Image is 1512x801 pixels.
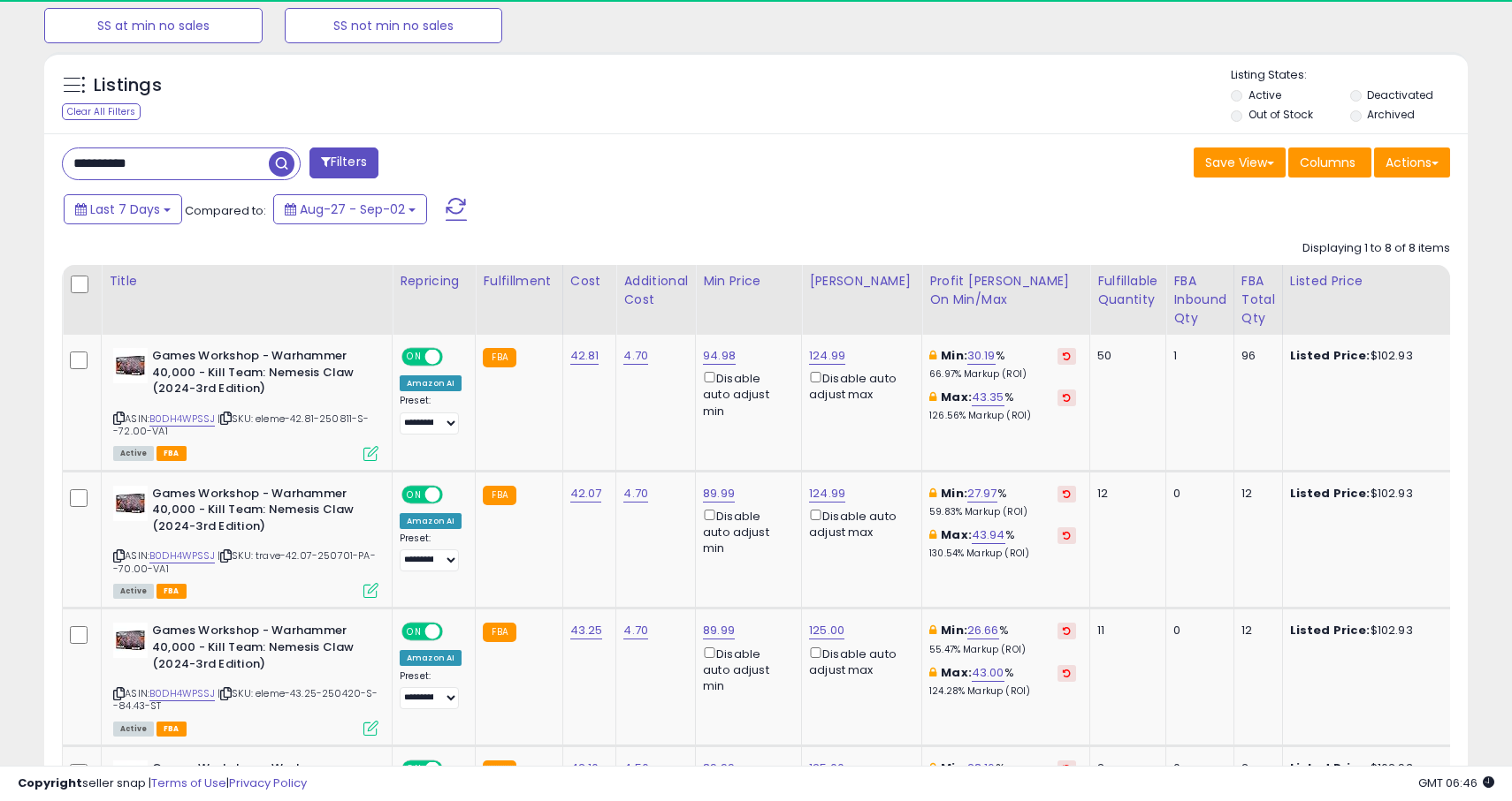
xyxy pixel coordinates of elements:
div: ASIN: [113,348,378,459]
a: 27.97 [967,485,997,503]
div: % [929,486,1076,518]
a: 89.99 [703,485,735,503]
div: 0 [1173,486,1220,502]
div: Disable auto adjust max [809,644,908,678]
span: | SKU: eleme-42.81-250811-S--72.00-VA1 [113,412,370,438]
span: | SKU: eleme-43.25-250420-S--84.43-ST [113,686,378,713]
div: 12 [1097,486,1152,502]
a: B0DH4WPSSJ [149,412,215,427]
div: Fulfillment [483,272,554,291]
p: 55.47% Markup (ROI) [929,644,1076,656]
a: 43.00 [972,664,1004,682]
a: 43.25 [570,622,603,639]
div: Listed Price [1290,272,1443,291]
div: $102.93 [1290,623,1437,639]
a: 94.98 [703,347,736,365]
b: Games Workshop - Warhammer 40,000 - Kill Team: Nemesis Claw (2024-3rd Edition) [152,623,367,676]
p: 124.28% Markup (ROI) [929,685,1076,698]
a: 26.66 [967,622,999,639]
button: Aug-27 - Sep-02 [273,194,427,224]
span: FBA [157,584,187,599]
div: 1 [1173,348,1220,364]
label: Out of Stock [1249,107,1313,122]
div: FBA Total Qty [1241,272,1275,328]
div: 11 [1097,623,1152,639]
a: 30.19 [967,347,996,365]
div: Displaying 1 to 8 of 8 items [1302,240,1450,257]
div: % [929,348,1076,381]
img: 41dlie8-FiL._SL40_.jpg [113,348,148,383]
button: Last 7 Days [64,194,182,224]
div: ASIN: [113,486,378,597]
th: The percentage added to the cost of goods (COGS) that forms the calculator for Min & Max prices. [922,265,1090,335]
div: Preset: [400,395,462,435]
a: 125.00 [809,622,844,639]
button: SS at min no sales [44,8,263,43]
span: ON [403,487,425,502]
span: 2025-09-10 06:46 GMT [1418,775,1494,791]
div: Additional Cost [623,272,688,309]
b: Max: [941,526,972,543]
a: 124.99 [809,485,845,503]
button: Save View [1194,147,1286,178]
a: 124.99 [809,347,845,365]
p: 66.97% Markup (ROI) [929,368,1076,381]
a: 42.07 [570,485,602,503]
div: % [929,389,1076,422]
b: Listed Price: [1290,347,1371,364]
a: 42.81 [570,347,599,365]
a: B0DH4WPSSJ [149,686,215,701]
div: Amazon AI [400,375,462,391]
div: Preset: [400,670,462,710]
button: Actions [1374,147,1450,178]
span: Aug-27 - Sep-02 [300,200,405,218]
p: Listing States: [1231,67,1467,84]
b: Min: [941,622,967,639]
span: Compared to: [185,202,266,219]
div: Clear All Filters [62,103,141,120]
span: ON [403,624,425,639]
b: Max: [941,389,972,405]
h5: Listings [94,73,162,98]
b: Max: [941,664,972,681]
div: Title [109,272,385,291]
div: Repricing [400,272,468,291]
span: Columns [1300,154,1355,171]
div: Cost [570,272,609,291]
div: % [929,665,1076,698]
div: Amazon AI [400,513,462,529]
a: B0DH4WPSSJ [149,548,215,563]
div: seller snap | | [18,775,307,792]
div: 12 [1241,623,1269,639]
span: FBA [157,446,187,461]
div: [PERSON_NAME] [809,272,914,291]
label: Deactivated [1367,87,1433,102]
div: Preset: [400,533,462,572]
strong: Copyright [18,775,82,791]
p: 126.56% Markup (ROI) [929,410,1076,422]
div: Disable auto adjust max [809,368,908,403]
div: Profit [PERSON_NAME] on Min/Max [929,272,1082,309]
small: FBA [483,348,515,367]
b: Min: [941,485,967,502]
a: 4.70 [623,622,648,639]
div: $102.93 [1290,348,1437,364]
div: Disable auto adjust min [703,506,788,557]
div: Disable auto adjust max [809,506,908,540]
label: Archived [1367,107,1415,122]
span: OFF [440,350,469,365]
a: 43.94 [972,526,1005,544]
b: Games Workshop - Warhammer 40,000 - Kill Team: Nemesis Claw (2024-3rd Edition) [152,486,367,540]
div: 50 [1097,348,1152,364]
b: Min: [941,347,967,364]
a: 4.70 [623,485,648,503]
span: Last 7 Days [90,200,160,218]
div: Disable auto adjust min [703,644,788,695]
div: % [929,527,1076,560]
b: Games Workshop - Warhammer 40,000 - Kill Team: Nemesis Claw (2024-3rd Edition) [152,348,367,402]
div: Min Price [703,272,794,291]
span: FBA [157,722,187,737]
img: 41dlie8-FiL._SL40_.jpg [113,623,148,658]
div: ASIN: [113,623,378,734]
div: 0 [1173,623,1220,639]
